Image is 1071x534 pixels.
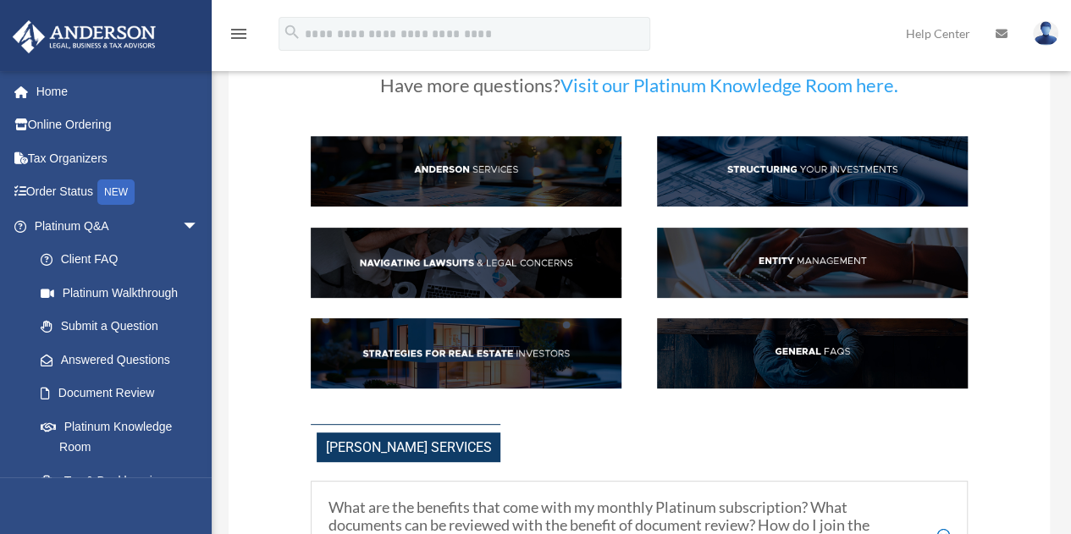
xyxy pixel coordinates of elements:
[182,209,216,244] span: arrow_drop_down
[12,175,224,210] a: Order StatusNEW
[24,377,224,410] a: Document Review
[229,24,249,44] i: menu
[1033,21,1058,46] img: User Pic
[283,23,301,41] i: search
[97,179,135,205] div: NEW
[8,20,161,53] img: Anderson Advisors Platinum Portal
[12,74,224,108] a: Home
[24,310,224,344] a: Submit a Question
[12,141,224,175] a: Tax Organizers
[311,136,621,206] img: AndServ_hdr
[24,464,224,518] a: Tax & Bookkeeping Packages
[229,30,249,44] a: menu
[317,432,500,462] span: [PERSON_NAME] Services
[311,76,968,103] h3: Have more questions?
[24,410,224,464] a: Platinum Knowledge Room
[311,228,621,298] img: NavLaw_hdr
[657,228,968,298] img: EntManag_hdr
[12,108,224,142] a: Online Ordering
[560,74,898,105] a: Visit our Platinum Knowledge Room here.
[311,318,621,388] img: StratsRE_hdr
[657,318,968,388] img: GenFAQ_hdr
[12,209,224,243] a: Platinum Q&Aarrow_drop_down
[24,276,224,310] a: Platinum Walkthrough
[657,136,968,206] img: StructInv_hdr
[24,243,216,277] a: Client FAQ
[24,343,224,377] a: Answered Questions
